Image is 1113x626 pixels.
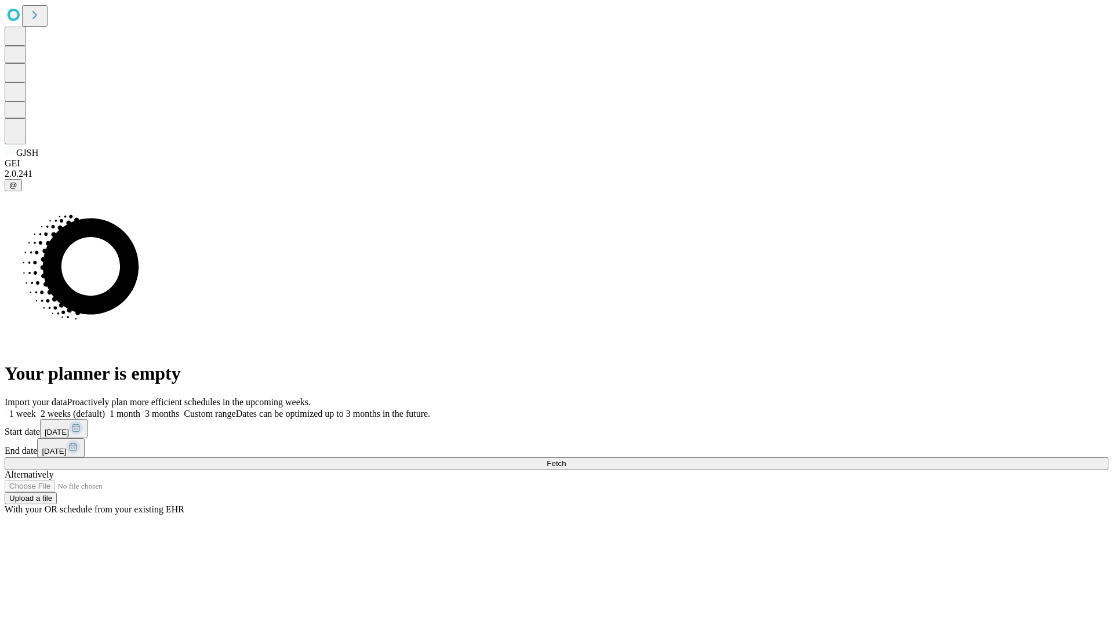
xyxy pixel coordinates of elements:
h1: Your planner is empty [5,363,1108,384]
span: Import your data [5,397,67,407]
span: Proactively plan more efficient schedules in the upcoming weeks. [67,397,311,407]
span: [DATE] [42,447,66,456]
span: With your OR schedule from your existing EHR [5,504,184,514]
span: Fetch [547,459,566,468]
div: End date [5,438,1108,457]
button: [DATE] [37,438,85,457]
span: Custom range [184,409,235,418]
button: Upload a file [5,492,57,504]
button: [DATE] [40,419,88,438]
span: 1 month [110,409,140,418]
span: Dates can be optimized up to 3 months in the future. [236,409,430,418]
span: [DATE] [45,428,69,436]
span: GJSH [16,148,38,158]
button: @ [5,179,22,191]
span: 2 weeks (default) [41,409,105,418]
span: 1 week [9,409,36,418]
span: 3 months [145,409,179,418]
div: GEI [5,158,1108,169]
span: @ [9,181,17,190]
div: Start date [5,419,1108,438]
button: Fetch [5,457,1108,469]
span: Alternatively [5,469,53,479]
div: 2.0.241 [5,169,1108,179]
